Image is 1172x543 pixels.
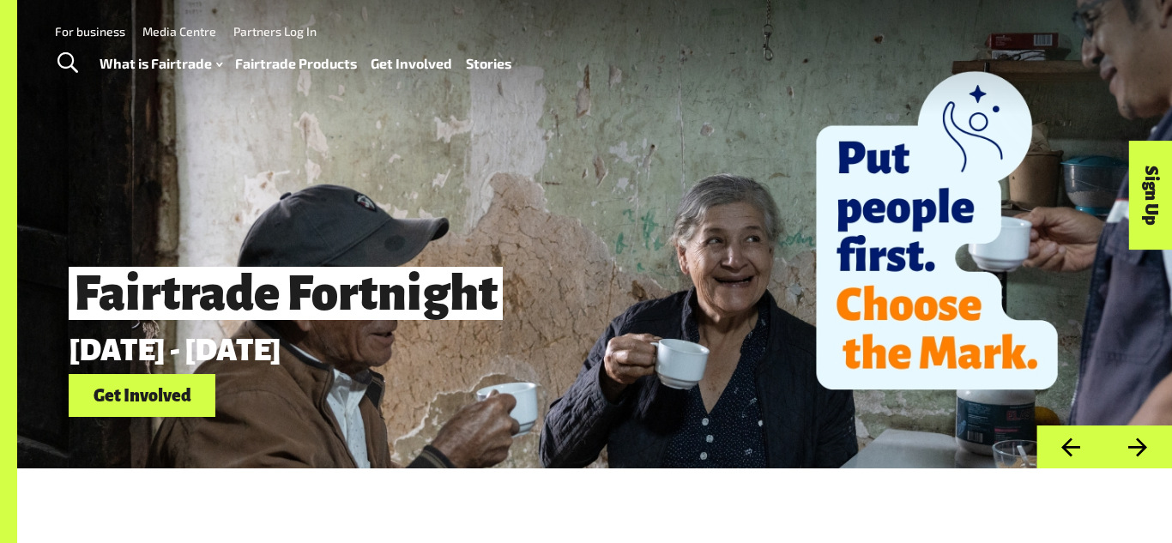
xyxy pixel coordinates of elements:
img: Fairtrade Australia New Zealand logo [1058,21,1124,94]
a: Stories [466,51,511,76]
a: Partners Log In [233,24,317,39]
a: What is Fairtrade [100,51,222,76]
a: Get Involved [371,51,452,76]
a: Fairtrade Products [235,51,357,76]
a: For business [55,24,125,39]
button: Next [1104,425,1172,469]
a: Media Centre [142,24,216,39]
a: Get Involved [69,374,215,418]
p: [DATE] - [DATE] [69,334,942,367]
span: Fairtrade Fortnight [69,267,503,320]
a: Toggle Search [46,42,88,85]
button: Previous [1036,425,1104,469]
